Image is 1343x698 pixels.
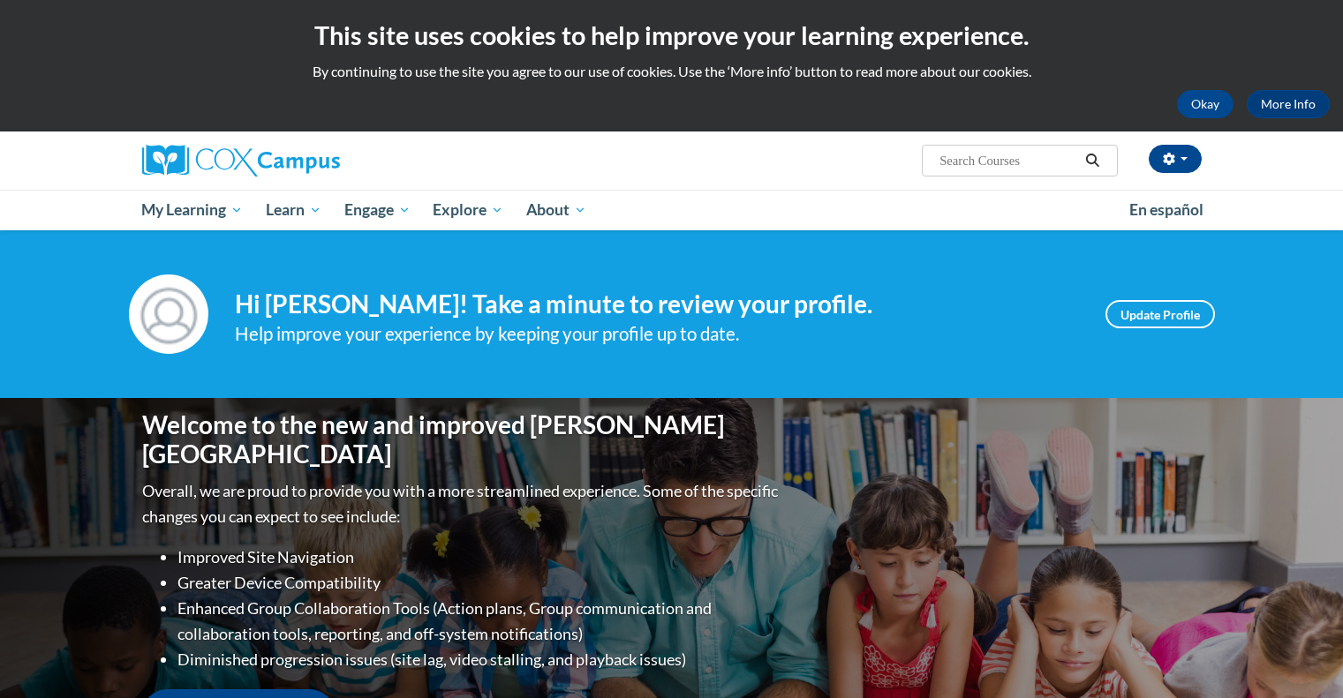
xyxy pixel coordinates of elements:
img: Cox Campus [142,145,340,176]
a: More Info [1247,90,1330,118]
a: En español [1118,191,1215,229]
a: Engage [333,190,422,230]
button: Account Settings [1149,145,1202,173]
li: Enhanced Group Collaboration Tools (Action plans, Group communication and collaboration tools, re... [177,596,782,647]
li: Improved Site Navigation [177,544,782,570]
img: Profile Image [129,274,208,354]
a: My Learning [131,190,255,230]
a: Cox Campus [142,145,478,176]
h4: Hi [PERSON_NAME]! Take a minute to review your profile. [235,289,1079,319]
div: Help improve your experience by keeping your profile up to date. [235,319,1079,349]
iframe: Button to launch messaging window [1272,627,1329,684]
p: Overall, we are proud to provide you with a more streamlined experience. Some of the specific cha... [142,478,782,529]
button: Okay [1177,90,1234,118]
li: Greater Device Compatibility [177,570,782,596]
span: Learn [266,199,321,221]
a: Learn [254,190,333,230]
span: Engage [344,199,411,221]
h1: Welcome to the new and improved [PERSON_NAME][GEOGRAPHIC_DATA] [142,410,782,469]
input: Search Courses [938,150,1079,171]
p: By continuing to use the site you agree to our use of cookies. Use the ‘More info’ button to read... [13,62,1330,81]
span: My Learning [141,199,243,221]
span: About [526,199,586,221]
a: Explore [421,190,515,230]
li: Diminished progression issues (site lag, video stalling, and playback issues) [177,647,782,672]
a: About [515,190,598,230]
button: Search [1079,150,1105,171]
a: Update Profile [1105,300,1215,328]
span: Explore [433,199,503,221]
div: Main menu [116,190,1228,230]
h2: This site uses cookies to help improve your learning experience. [13,18,1330,53]
span: En español [1129,200,1203,219]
